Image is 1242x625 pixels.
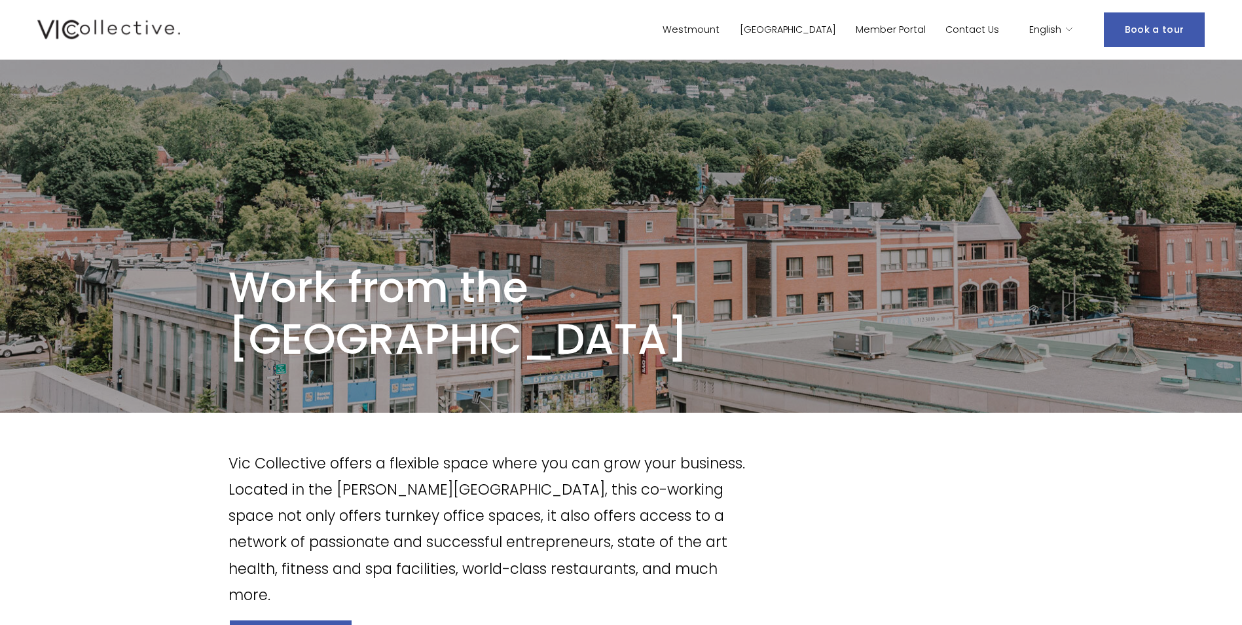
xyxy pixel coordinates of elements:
[1104,12,1205,47] a: Book a tour
[1029,20,1074,39] div: language picker
[228,258,688,368] span: Work from the [GEOGRAPHIC_DATA]
[740,20,836,39] a: [GEOGRAPHIC_DATA]
[1029,22,1061,39] span: English
[663,20,720,39] a: Westmount
[856,20,926,39] a: Member Portal
[228,450,750,609] p: Vic Collective offers a flexible space where you can grow your business. Located in the [PERSON_N...
[37,17,180,42] img: Vic Collective
[945,20,999,39] a: Contact Us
